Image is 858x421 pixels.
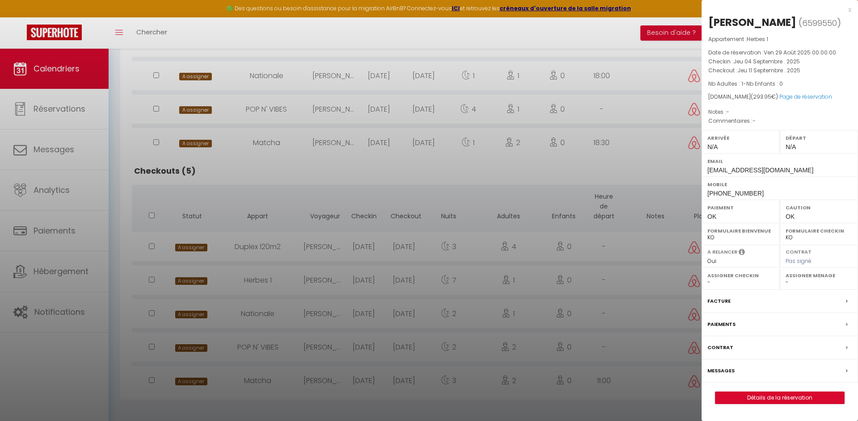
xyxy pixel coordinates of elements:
label: Formulaire Checkin [786,226,852,235]
p: Date de réservation : [708,48,851,57]
label: Assigner Checkin [707,271,774,280]
span: 6599550 [802,17,837,29]
span: - [753,117,756,125]
label: Paiements [707,320,736,329]
span: Nb Adultes : 1 [708,80,743,88]
span: [EMAIL_ADDRESS][DOMAIN_NAME] [707,167,813,174]
p: Commentaires : [708,117,851,125]
label: Facture [707,296,731,306]
div: [DOMAIN_NAME] [708,93,851,101]
span: OK [786,213,795,220]
span: Jeu 04 Septembre . 2025 [733,58,800,65]
div: [PERSON_NAME] [708,15,796,29]
span: N/A [707,143,718,150]
a: Page de réservation [779,93,832,100]
p: - [708,79,851,88]
p: Notes : [708,108,851,117]
label: A relancer [707,248,737,256]
span: 293.95 [753,93,771,100]
label: Paiement [707,203,774,212]
label: Contrat [707,343,733,352]
i: Sélectionner OUI si vous souhaiter envoyer les séquences de messages post-checkout [739,248,745,258]
span: Nb Enfants : 0 [746,80,783,88]
span: - [726,108,729,116]
p: Checkout : [708,66,851,75]
label: Mobile [707,180,852,189]
span: N/A [786,143,796,150]
span: ( ) [799,17,841,29]
label: Email [707,157,852,166]
label: Départ [786,133,852,142]
span: Pas signé [786,257,812,265]
a: Détails de la réservation [715,392,844,404]
p: Appartement : [708,35,851,44]
label: Formulaire Bienvenue [707,226,774,235]
label: Arrivée [707,133,774,142]
span: ( €) [751,93,778,100]
label: Caution [786,203,852,212]
span: Herbes 1 [747,35,768,43]
span: OK [707,213,716,220]
button: Ouvrir le widget de chat LiveChat [7,4,34,30]
span: Jeu 11 Septembre . 2025 [737,67,800,74]
span: [PHONE_NUMBER] [707,190,764,197]
label: Messages [707,366,735,375]
span: Ven 29 Août 2025 00:00:00 [764,49,836,56]
label: Assigner Menage [786,271,852,280]
label: Contrat [786,248,812,254]
div: x [702,4,851,15]
p: Checkin : [708,57,851,66]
